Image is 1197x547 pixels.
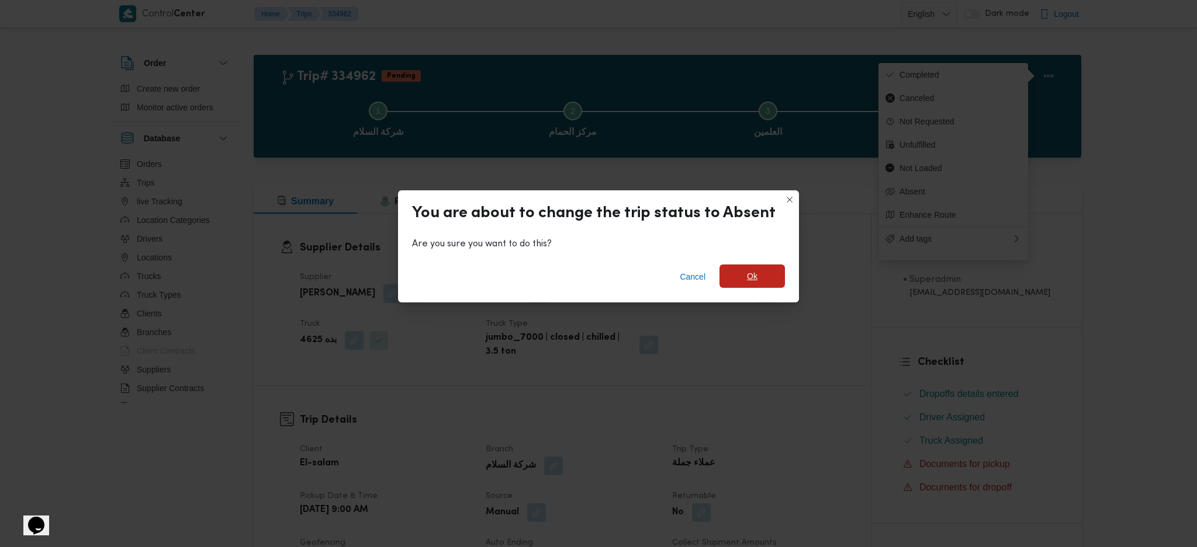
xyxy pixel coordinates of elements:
[783,193,797,207] button: Closes this modal window
[12,500,49,535] iframe: chat widget
[412,237,785,251] div: Are you sure you want to do this?
[675,265,710,288] button: Cancel
[680,270,705,284] span: Cancel
[747,269,757,283] span: Ok
[412,204,776,223] div: You are about to change the trip status to Absent
[719,264,785,288] button: Ok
